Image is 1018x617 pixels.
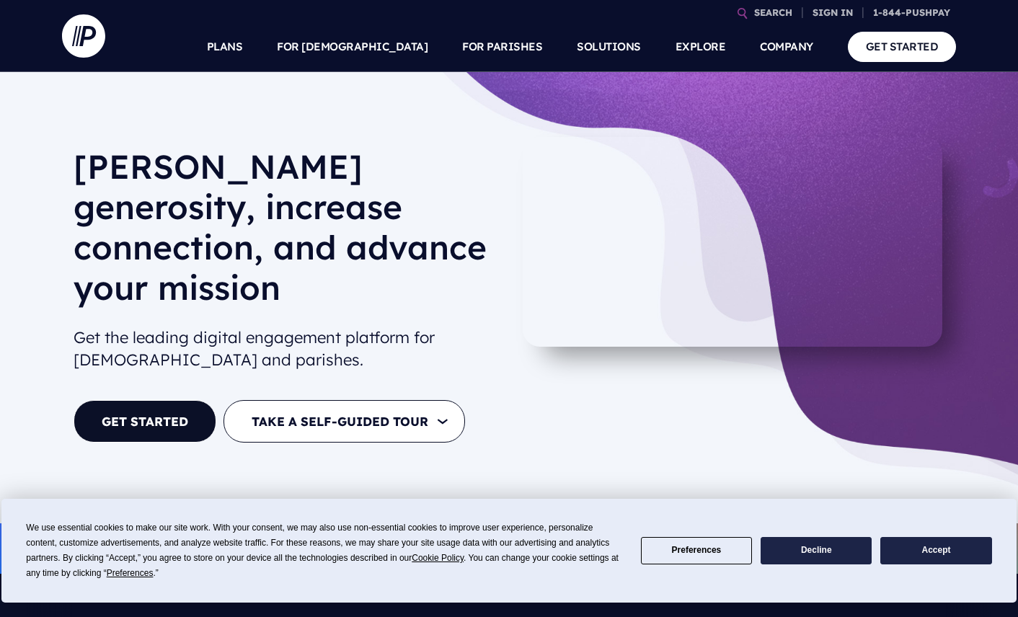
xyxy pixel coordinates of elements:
a: FOR [DEMOGRAPHIC_DATA] [277,22,428,72]
a: GET STARTED [74,400,216,443]
button: TAKE A SELF-GUIDED TOUR [223,400,465,443]
a: SOLUTIONS [577,22,641,72]
button: Preferences [641,537,752,565]
button: Accept [880,537,991,565]
h2: Get the leading digital engagement platform for [DEMOGRAPHIC_DATA] and parishes. [74,321,497,377]
span: Preferences [107,568,154,578]
button: Decline [761,537,872,565]
a: FOR PARISHES [462,22,542,72]
div: We use essential cookies to make our site work. With your consent, we may also use non-essential ... [26,520,623,581]
a: PLANS [207,22,243,72]
a: GET STARTED [848,32,957,61]
a: EXPLORE [676,22,726,72]
div: Cookie Consent Prompt [1,499,1017,603]
a: COMPANY [760,22,813,72]
span: Cookie Policy [412,553,464,563]
h1: [PERSON_NAME] generosity, increase connection, and advance your mission [74,146,497,319]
